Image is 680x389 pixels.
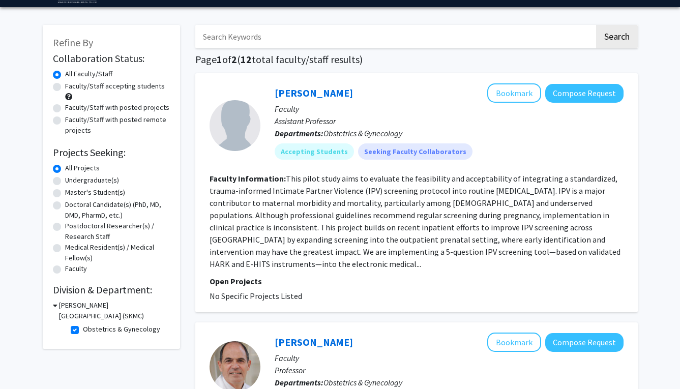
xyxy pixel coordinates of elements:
[65,114,170,136] label: Faculty/Staff with posted remote projects
[65,175,119,186] label: Undergraduate(s)
[596,25,638,48] button: Search
[53,36,93,49] span: Refine By
[83,324,160,335] label: Obstetrics & Gynecology
[53,52,170,65] h2: Collaboration Status:
[358,143,472,160] mat-chip: Seeking Faculty Collaborators
[275,377,323,387] b: Departments:
[65,263,87,274] label: Faculty
[59,300,170,321] h3: [PERSON_NAME][GEOGRAPHIC_DATA] (SKMC)
[210,173,620,269] fg-read-more: This pilot study aims to evaluate the feasibility and acceptability of integrating a standardized...
[275,364,624,376] p: Professor
[65,187,125,198] label: Master's Student(s)
[323,128,402,138] span: Obstetrics & Gynecology
[65,242,170,263] label: Medical Resident(s) / Medical Fellow(s)
[53,284,170,296] h2: Division & Department:
[195,25,595,48] input: Search Keywords
[275,352,624,364] p: Faculty
[217,53,222,66] span: 1
[487,333,541,352] button: Add Vincenzo Berghella to Bookmarks
[275,86,353,99] a: [PERSON_NAME]
[65,81,165,92] label: Faculty/Staff accepting students
[275,103,624,115] p: Faculty
[545,333,624,352] button: Compose Request to Vincenzo Berghella
[323,377,402,387] span: Obstetrics & Gynecology
[53,146,170,159] h2: Projects Seeking:
[210,275,624,287] p: Open Projects
[65,163,100,173] label: All Projects
[8,343,43,381] iframe: Chat
[275,143,354,160] mat-chip: Accepting Students
[65,102,169,113] label: Faculty/Staff with posted projects
[210,173,286,184] b: Faculty Information:
[487,83,541,103] button: Add Fan Lee to Bookmarks
[241,53,252,66] span: 12
[275,115,624,127] p: Assistant Professor
[275,336,353,348] a: [PERSON_NAME]
[65,221,170,242] label: Postdoctoral Researcher(s) / Research Staff
[545,84,624,103] button: Compose Request to Fan Lee
[231,53,237,66] span: 2
[65,199,170,221] label: Doctoral Candidate(s) (PhD, MD, DMD, PharmD, etc.)
[195,53,638,66] h1: Page of ( total faculty/staff results)
[210,291,302,301] span: No Specific Projects Listed
[65,69,112,79] label: All Faculty/Staff
[275,128,323,138] b: Departments:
